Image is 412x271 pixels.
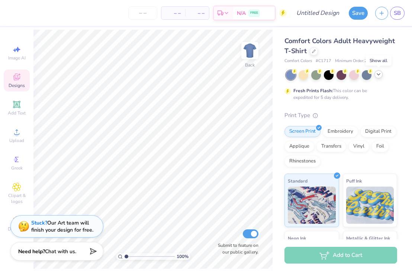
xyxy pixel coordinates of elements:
[18,248,45,255] strong: Need help?
[45,248,76,255] span: Chat with us.
[284,141,314,152] div: Applique
[9,138,24,143] span: Upload
[284,126,321,137] div: Screen Print
[245,62,255,68] div: Back
[214,242,258,255] label: Submit to feature on our public gallery.
[242,43,257,58] img: Back
[288,187,336,224] img: Standard
[288,177,308,185] span: Standard
[316,58,331,64] span: # C1717
[288,234,306,242] span: Neon Ink
[250,10,258,16] span: FREE
[366,55,392,66] div: Show all
[284,156,321,167] div: Rhinestones
[8,226,26,232] span: Decorate
[11,165,23,171] span: Greek
[237,9,246,17] span: N/A
[8,55,26,61] span: Image AI
[284,111,397,120] div: Print Type
[293,88,333,94] strong: Fresh Prints Flash:
[31,219,93,233] div: Our Art team will finish your design for free.
[293,87,385,101] div: This color can be expedited for 5 day delivery.
[346,187,394,224] img: Puff Ink
[348,141,369,152] div: Vinyl
[371,141,389,152] div: Foil
[316,141,346,152] div: Transfers
[9,83,25,88] span: Designs
[4,193,30,204] span: Clipart & logos
[390,7,405,20] a: SB
[346,234,390,242] span: Metallic & Glitter Ink
[284,36,395,55] span: Comfort Colors Adult Heavyweight T-Shirt
[8,110,26,116] span: Add Text
[177,253,189,260] span: 100 %
[346,177,362,185] span: Puff Ink
[349,7,368,20] button: Save
[190,9,205,17] span: – –
[166,9,181,17] span: – –
[290,6,345,20] input: Untitled Design
[284,58,312,64] span: Comfort Colors
[31,219,47,226] strong: Stuck?
[394,9,401,17] span: SB
[128,6,157,20] input: – –
[323,126,358,137] div: Embroidery
[360,126,396,137] div: Digital Print
[335,58,372,64] span: Minimum Order: 24 +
